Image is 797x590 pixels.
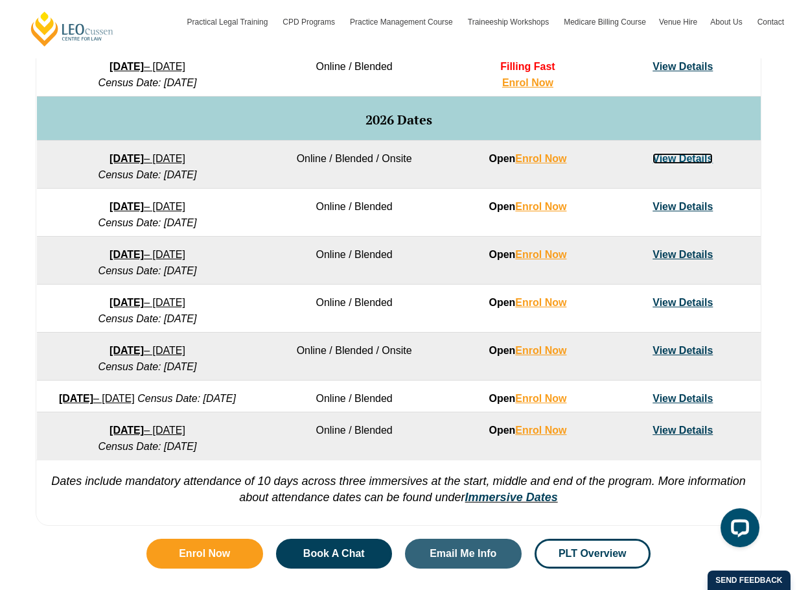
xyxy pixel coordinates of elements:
strong: Open [489,393,566,404]
iframe: LiveChat chat widget [710,503,765,558]
a: [DATE]– [DATE] [110,345,185,356]
a: Enrol Now [515,345,566,356]
strong: Open [489,425,566,436]
em: Census Date: [DATE] [137,393,236,404]
a: Contact [751,3,791,41]
a: CPD Programs [276,3,343,41]
a: PLT Overview [535,539,651,569]
strong: Open [489,345,566,356]
td: Online / Blended [258,381,450,412]
a: [DATE]– [DATE] [110,153,185,164]
a: [DATE]– [DATE] [110,249,185,260]
a: [DATE]– [DATE] [59,393,135,404]
a: [DATE]– [DATE] [110,297,185,308]
a: Enrol Now [515,249,566,260]
span: PLT Overview [559,549,627,559]
em: Census Date: [DATE] [98,441,197,452]
a: Enrol Now [515,201,566,212]
strong: [DATE] [110,345,144,356]
em: Census Date: [DATE] [98,77,197,88]
em: Census Date: [DATE] [98,217,197,228]
a: Enrol Now [515,425,566,436]
td: Online / Blended [258,49,450,97]
a: View Details [653,201,713,212]
a: View Details [653,345,713,356]
span: Filling Fast [500,61,555,72]
td: Online / Blended [258,189,450,237]
a: Enrol Now [502,77,553,88]
em: Census Date: [DATE] [98,169,197,180]
a: [DATE]– [DATE] [110,61,185,72]
a: [DATE]– [DATE] [110,425,185,436]
a: Medicare Billing Course [557,3,653,41]
strong: [DATE] [110,249,144,260]
a: View Details [653,153,713,164]
a: Enrol Now [515,297,566,308]
em: Census Date: [DATE] [98,361,197,372]
strong: [DATE] [110,297,144,308]
a: Practical Legal Training [181,3,277,41]
a: Enrol Now [146,539,263,569]
strong: [DATE] [110,153,144,164]
strong: [DATE] [59,393,93,404]
a: View Details [653,249,713,260]
a: Enrol Now [515,393,566,404]
a: [PERSON_NAME] Centre for Law [29,10,115,47]
a: Enrol Now [515,153,566,164]
a: About Us [704,3,750,41]
a: Book A Chat [276,539,393,569]
a: Immersive Dates [465,491,558,504]
td: Online / Blended [258,412,450,460]
span: Email Me Info [430,549,496,559]
em: Dates include mandatory attendance of 10 days across three immersives at the start, middle and en... [51,475,746,504]
a: [DATE]– [DATE] [110,201,185,212]
a: View Details [653,297,713,308]
a: View Details [653,61,713,72]
a: View Details [653,425,713,436]
span: Book A Chat [303,549,365,559]
em: Census Date: [DATE] [98,265,197,276]
span: Enrol Now [179,549,230,559]
a: View Details [653,393,713,404]
em: Census Date: [DATE] [98,313,197,324]
td: Online / Blended [258,237,450,285]
a: Practice Management Course [343,3,461,41]
strong: [DATE] [110,61,144,72]
strong: [DATE] [110,425,144,436]
a: Venue Hire [653,3,704,41]
td: Online / Blended / Onsite [258,141,450,189]
strong: [DATE] [110,201,144,212]
td: Online / Blended / Onsite [258,333,450,381]
a: Email Me Info [405,539,522,569]
span: 2026 Dates [365,111,432,128]
td: Online / Blended [258,285,450,333]
strong: Open [489,297,566,308]
a: Traineeship Workshops [461,3,557,41]
strong: Open [489,249,566,260]
strong: Open [489,201,566,212]
strong: Open [489,153,566,164]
